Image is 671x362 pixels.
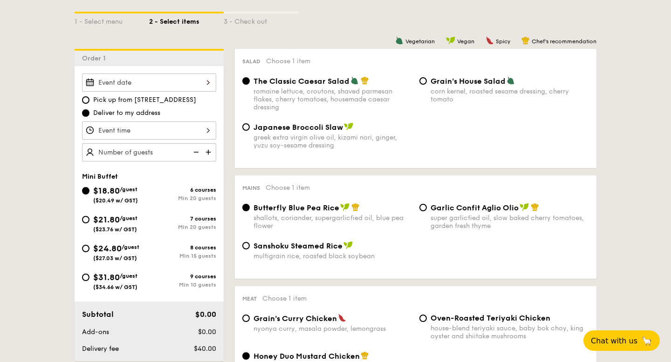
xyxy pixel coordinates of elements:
[361,351,369,360] img: icon-chef-hat.a58ddaea.svg
[82,328,109,336] span: Add-ons
[82,216,89,223] input: $21.80/guest($23.76 w/ GST)7 coursesMin 20 guests
[198,328,216,336] span: $0.00
[93,186,120,196] span: $18.80
[242,123,250,131] input: Japanese Broccoli Slawgreek extra virgin olive oil, kizami nori, ginger, yuzu soy-sesame dressing
[242,242,250,249] input: Sanshoku Steamed Ricemultigrain rice, roasted black soybean
[194,345,216,353] span: $40.00
[93,255,137,261] span: ($27.03 w/ GST)
[202,143,216,161] img: icon-add.58712e84.svg
[93,197,138,204] span: ($20.49 w/ GST)
[266,184,310,192] span: Choose 1 item
[521,36,530,45] img: icon-chef-hat.a58ddaea.svg
[188,143,202,161] img: icon-reduce.1d2dbef1.svg
[532,38,596,45] span: Chef's recommendation
[82,54,110,62] span: Order 1
[266,57,310,65] span: Choose 1 item
[93,95,196,105] span: Pick up from [STREET_ADDRESS]
[149,273,216,280] div: 9 courses
[253,203,339,212] span: Butterfly Blue Pea Rice
[253,134,412,149] div: greek extra virgin olive oil, kizami nori, ginger, yuzu soy-sesame dressing
[457,38,474,45] span: Vegan
[431,324,589,340] div: house-blend teriyaki sauce, baby bok choy, king oyster and shiitake mushrooms
[262,295,307,302] span: Choose 1 item
[253,252,412,260] div: multigrain rice, roasted black soybean
[93,215,120,225] span: $21.80
[242,295,257,302] span: Meat
[75,13,149,27] div: 1 - Select menu
[82,96,89,104] input: Pick up from [STREET_ADDRESS]
[149,195,216,201] div: Min 20 guests
[224,13,298,27] div: 3 - Check out
[149,13,224,27] div: 2 - Select items
[242,315,250,322] input: Grain's Curry Chickennyonya curry, masala powder, lemongrass
[253,325,412,333] div: nyonya curry, masala powder, lemongrass
[507,76,515,85] img: icon-vegetarian.fe4039eb.svg
[82,345,119,353] span: Delivery fee
[486,36,494,45] img: icon-spicy.37a8142b.svg
[242,185,260,191] span: Mains
[395,36,404,45] img: icon-vegetarian.fe4039eb.svg
[93,284,137,290] span: ($34.66 w/ GST)
[149,253,216,259] div: Min 15 guests
[520,203,529,211] img: icon-vegan.f8ff3823.svg
[419,77,427,85] input: Grain's House Saladcorn kernel, roasted sesame dressing, cherry tomato
[82,74,216,92] input: Event date
[195,310,216,319] span: $0.00
[431,203,519,212] span: Garlic Confit Aglio Olio
[253,352,360,361] span: Honey Duo Mustard Chicken
[120,273,137,279] span: /guest
[591,336,637,345] span: Chat with us
[405,38,435,45] span: Vegetarian
[149,282,216,288] div: Min 10 guests
[149,215,216,222] div: 7 courses
[340,203,349,211] img: icon-vegan.f8ff3823.svg
[496,38,510,45] span: Spicy
[242,77,250,85] input: The Classic Caesar Saladromaine lettuce, croutons, shaved parmesan flakes, cherry tomatoes, house...
[419,204,427,211] input: Garlic Confit Aglio Oliosuper garlicfied oil, slow baked cherry tomatoes, garden fresh thyme
[350,76,359,85] img: icon-vegetarian.fe4039eb.svg
[351,203,360,211] img: icon-chef-hat.a58ddaea.svg
[344,122,353,131] img: icon-vegan.f8ff3823.svg
[93,226,137,233] span: ($23.76 w/ GST)
[361,76,369,85] img: icon-chef-hat.a58ddaea.svg
[531,203,539,211] img: icon-chef-hat.a58ddaea.svg
[253,87,412,111] div: romaine lettuce, croutons, shaved parmesan flakes, cherry tomatoes, housemade caesar dressing
[82,143,216,161] input: Number of guests
[641,335,652,346] span: 🦙
[431,214,589,230] div: super garlicfied oil, slow baked cherry tomatoes, garden fresh thyme
[122,244,139,250] span: /guest
[446,36,455,45] img: icon-vegan.f8ff3823.svg
[431,77,506,86] span: Grain's House Salad
[82,245,89,252] input: $24.80/guest($27.03 w/ GST)8 coursesMin 15 guests
[253,241,342,250] span: Sanshoku Steamed Rice
[242,204,250,211] input: Butterfly Blue Pea Riceshallots, coriander, supergarlicfied oil, blue pea flower
[149,187,216,193] div: 6 courses
[242,352,250,360] input: Honey Duo Mustard Chickenhouse-blend mustard, maple soy baked potato, parsley
[149,244,216,251] div: 8 courses
[242,58,260,65] span: Salad
[120,186,137,193] span: /guest
[93,243,122,254] span: $24.80
[253,123,343,132] span: Japanese Broccoli Slaw
[253,214,412,230] div: shallots, coriander, supergarlicfied oil, blue pea flower
[419,315,427,322] input: Oven-Roasted Teriyaki Chickenhouse-blend teriyaki sauce, baby bok choy, king oyster and shiitake ...
[431,314,550,322] span: Oven-Roasted Teriyaki Chicken
[82,109,89,117] input: Deliver to my address
[82,187,89,194] input: $18.80/guest($20.49 w/ GST)6 coursesMin 20 guests
[93,272,120,282] span: $31.80
[343,241,353,249] img: icon-vegan.f8ff3823.svg
[82,121,216,140] input: Event time
[583,330,660,351] button: Chat with us🦙
[82,310,114,319] span: Subtotal
[149,224,216,230] div: Min 20 guests
[431,87,589,103] div: corn kernel, roasted sesame dressing, cherry tomato
[93,108,160,118] span: Deliver to my address
[253,77,349,86] span: The Classic Caesar Salad
[338,314,346,322] img: icon-spicy.37a8142b.svg
[253,314,337,323] span: Grain's Curry Chicken
[82,274,89,281] input: $31.80/guest($34.66 w/ GST)9 coursesMin 10 guests
[82,173,118,181] span: Mini Buffet
[120,215,137,221] span: /guest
